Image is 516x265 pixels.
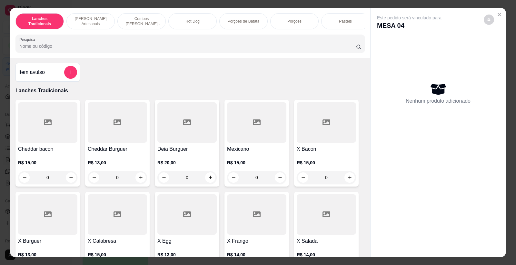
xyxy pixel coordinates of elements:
h4: Cheddar Burguer [88,145,147,153]
input: Pesquisa [19,43,356,49]
p: Este pedido será vinculado para [377,15,442,21]
p: R$ 14,00 [227,251,286,258]
h4: X Egg [157,237,217,245]
p: R$ 14,00 [297,251,356,258]
button: add-separate-item [64,66,77,79]
p: R$ 15,00 [297,159,356,166]
p: Pastéis [339,19,352,24]
h4: X Bacon [297,145,356,153]
p: Lanches Tradicionais [21,16,58,26]
h4: X Calabresa [88,237,147,245]
label: Pesquisa [19,37,37,42]
h4: Mexicano [227,145,286,153]
h4: Cheddar bacon [18,145,77,153]
h4: X Frango [227,237,286,245]
p: R$ 15,00 [88,251,147,258]
p: Hot Dog [185,19,200,24]
p: Nenhum produto adicionado [406,97,471,105]
p: Porções de Batata [228,19,260,24]
button: Close [494,9,504,20]
p: Porções [287,19,302,24]
p: [PERSON_NAME] Artesanais [72,16,109,26]
p: Combos [PERSON_NAME] Artesanais [123,16,160,26]
h4: X Burguer [18,237,77,245]
button: decrease-product-quantity [484,15,494,25]
p: R$ 13,00 [88,159,147,166]
p: MESA 04 [377,21,442,30]
h4: X Salada [297,237,356,245]
p: Lanches Tradicionais [15,87,365,95]
p: R$ 15,00 [18,159,77,166]
h4: Deia Burguer [157,145,217,153]
p: R$ 20,00 [157,159,217,166]
p: R$ 15,00 [227,159,286,166]
p: R$ 13,00 [157,251,217,258]
p: R$ 13,00 [18,251,77,258]
h4: Item avulso [18,68,45,76]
